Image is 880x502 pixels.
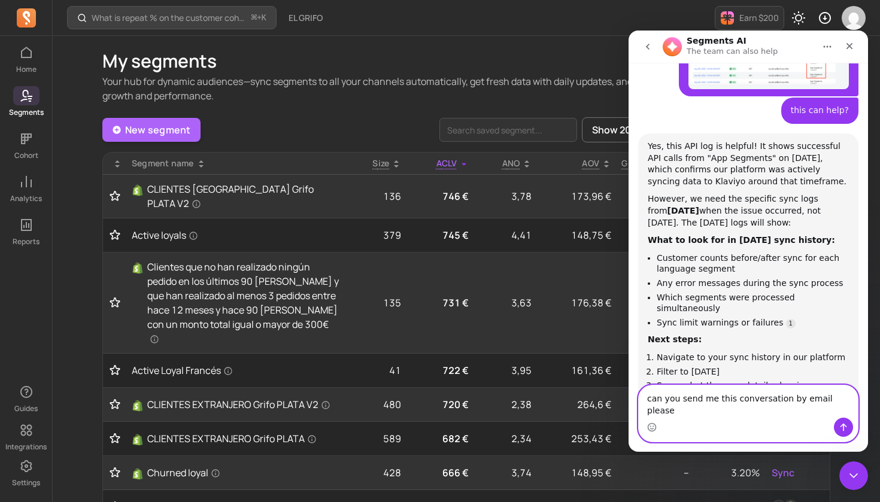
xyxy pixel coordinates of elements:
[478,228,532,242] p: 4,41
[621,363,689,378] p: --
[541,397,611,412] p: 264,6 €
[350,466,401,480] p: 428
[411,189,469,203] p: 746 €
[478,431,532,446] p: 2,34
[19,163,220,198] div: However, we need the specific sync logs from when the issue occurred, not [DATE]. The [DATE] logs...
[541,466,611,480] p: 148,95 €
[262,13,266,23] kbd: K
[629,31,868,452] iframe: Intercom live chat
[10,103,230,458] div: Segments AI says…
[108,190,122,202] button: Toggle favorite
[411,431,469,446] p: 682 €
[478,363,532,378] p: 3,95
[147,431,317,446] span: CLIENTES EXTRANJERO Grifo PLATA
[411,466,469,480] p: 666 €
[132,260,340,346] a: ShopifyClientes que no han realizado ningún pedido en los últimos 90 [PERSON_NAME] y que han real...
[19,304,73,314] b: Next steps:
[16,65,37,74] p: Home
[132,228,198,242] span: Active loyals
[10,194,42,203] p: Analytics
[478,466,532,480] p: 3,74
[108,467,122,479] button: Toggle favorite
[102,74,709,103] p: Your hub for dynamic audiences—sync segments to all your channels automatically, get fresh data w...
[9,108,44,117] p: Segments
[147,466,220,480] span: Churned loyal
[772,466,794,480] span: Sync
[350,363,401,378] p: 41
[251,11,266,24] span: +
[541,228,611,242] p: 148,75 €
[5,442,47,452] p: Integrations
[132,431,340,446] a: ShopifyCLIENTES EXTRANJERO Grifo PLATA
[28,247,220,258] li: Any error messages during the sync process
[132,262,144,274] img: Shopify
[411,397,469,412] p: 720 €
[102,118,201,142] a: New segment
[582,157,599,169] p: AOV
[541,363,611,378] p: 161,36 €
[147,397,330,412] span: CLIENTES EXTRANJERO Grifo PLATA V2
[582,117,678,142] button: Show 20 rows
[28,336,220,347] li: Filter to [DATE]
[12,478,40,488] p: Settings
[132,468,144,480] img: Shopify
[350,431,401,446] p: 589
[769,463,797,482] button: Sync
[19,110,220,157] div: Yes, this API log is helpful! It shows successful API calls from "App Segments" on [DATE], which ...
[28,287,220,298] li: Sync limit warnings or failures
[621,157,677,169] p: Gross margin
[102,50,709,72] h1: My segments
[621,397,689,412] p: --
[205,387,224,406] button: Send a message…
[715,6,784,30] button: Earn $200
[132,363,233,378] span: Active Loyal Francés
[739,12,779,24] p: Earn $200
[19,205,207,214] b: What to look for in [DATE] sync history:
[132,228,340,242] a: Active loyals
[108,364,122,376] button: Toggle favorite
[108,297,122,309] button: Toggle favorite
[411,363,469,378] p: 722 €
[289,12,323,24] span: EL GRIFO
[787,6,811,30] button: Toggle dark mode
[10,355,229,387] textarea: Message…
[350,189,401,203] p: 136
[147,260,340,346] span: Clientes que no han realizado ningún pedido en los últimos 90 [PERSON_NAME] y que han realizado a...
[19,392,28,401] button: Emoji picker
[281,7,330,29] button: EL GRIFO
[28,349,220,372] li: Screenshot the sync details showing customer counts and any errors
[13,380,40,416] button: Guides
[411,296,469,310] p: 731 €
[478,296,532,310] p: 3,63
[132,184,144,196] img: Shopify
[13,237,40,247] p: Reports
[502,157,520,169] span: ANO
[108,398,122,410] button: Toggle favorite
[132,182,340,211] a: ShopifyCLIENTES [GEOGRAPHIC_DATA] Grifo PLATA V2
[621,466,689,480] p: --
[436,157,457,169] span: ACLV
[350,397,401,412] p: 480
[14,404,38,413] p: Guides
[839,461,868,490] iframe: Intercom live chat
[28,321,220,333] li: Navigate to your sync history in our platform
[251,11,257,26] kbd: ⌘
[621,431,689,446] p: --
[372,157,389,169] span: Size
[621,228,689,242] p: --
[439,118,577,142] input: search
[621,296,689,310] p: --
[478,397,532,412] p: 2,38
[92,12,247,24] p: What is repeat % on the customer cohort page? How is it defined?
[132,434,144,446] img: Shopify
[541,189,611,203] p: 173,96 €
[28,222,220,244] li: Customer counts before/after sync for each language segment
[411,228,469,242] p: 745 €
